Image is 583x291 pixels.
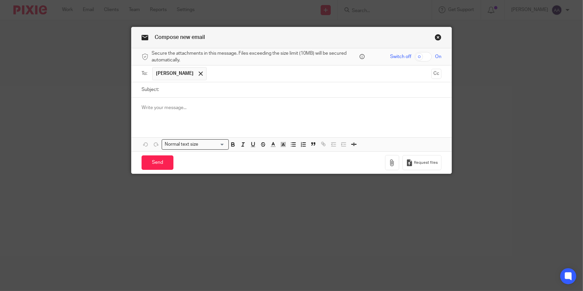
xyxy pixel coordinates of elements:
span: Switch off [390,53,411,60]
span: Compose new email [155,35,205,40]
div: Search for option [162,139,229,150]
button: Request files [403,155,441,170]
span: On [435,53,441,60]
input: Send [142,155,173,170]
button: Cc [431,69,441,79]
span: Secure the attachments in this message. Files exceeding the size limit (10MB) will be secured aut... [152,50,358,64]
input: Search for option [201,141,225,148]
label: Subject: [142,86,159,93]
span: Request files [414,160,438,165]
a: Close this dialog window [435,34,441,43]
label: To: [142,70,149,77]
span: [PERSON_NAME] [156,70,194,77]
span: Normal text size [163,141,200,148]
